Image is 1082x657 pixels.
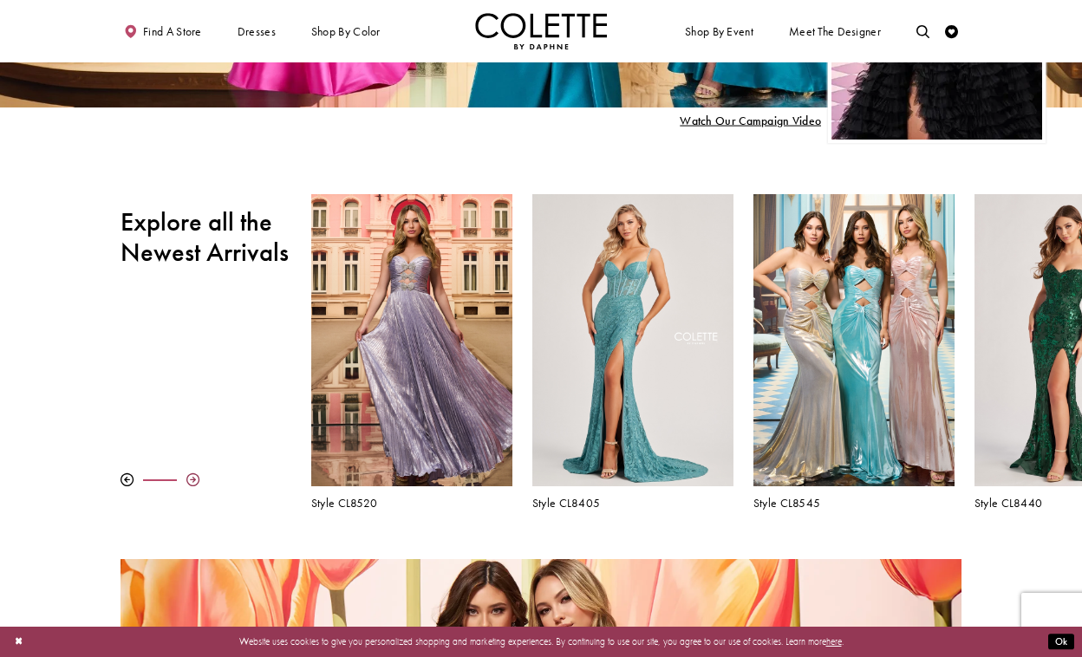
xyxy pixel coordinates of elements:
a: Style CL8520 [311,497,512,510]
img: Colette by Daphne [475,13,607,49]
a: Meet the designer [785,13,884,49]
p: Website uses cookies to give you personalized shopping and marketing experiences. By continuing t... [95,633,987,650]
span: Meet the designer [789,25,881,38]
a: Visit Colette by Daphne Style No. CL8405 Page [532,194,733,487]
a: Check Wishlist [942,13,961,49]
span: Find a store [143,25,202,38]
div: Colette by Daphne Style No. CL8545 [743,184,964,519]
a: here [826,635,842,647]
a: Find a store [121,13,205,49]
span: Play Slide #15 Video [680,114,821,127]
a: Style CL8405 [532,497,733,510]
button: Close Dialog [8,630,29,654]
a: Visit Colette by Daphne Style No. CL8545 Page [753,194,955,487]
a: Toggle search [913,13,933,49]
span: Dresses [238,25,276,38]
span: Shop by color [308,13,383,49]
a: Visit Home Page [475,13,607,49]
a: Style CL8545 [753,497,955,510]
button: Submit Dialog [1048,634,1074,650]
span: Shop by color [311,25,381,38]
span: Dresses [234,13,279,49]
div: Colette by Daphne Style No. CL8520 [301,184,522,519]
a: Visit Colette by Daphne Style No. CL8520 Page [311,194,512,487]
span: Shop By Event [685,25,753,38]
div: Colette by Daphne Style No. CL8405 [522,184,743,519]
span: Shop By Event [681,13,756,49]
h2: Explore all the Newest Arrivals [121,207,291,268]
